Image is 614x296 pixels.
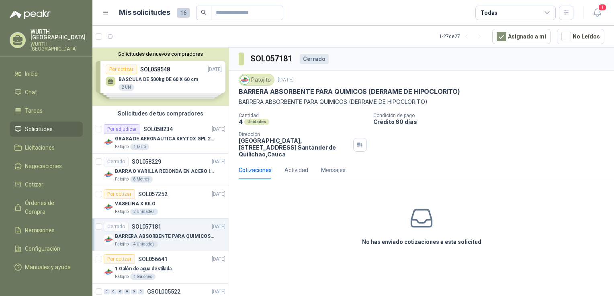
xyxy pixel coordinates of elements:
p: [DATE] [212,255,225,263]
p: GSOL005522 [147,289,180,294]
div: Todas [481,8,497,17]
span: Negociaciones [25,162,62,170]
span: Remisiones [25,226,55,235]
p: Patojito [115,274,129,280]
p: Patojito [115,209,129,215]
p: SOL056641 [138,256,168,262]
p: [DATE] [212,288,225,296]
a: Configuración [10,241,83,256]
p: SOL058234 [143,126,173,132]
p: SOL058229 [132,159,161,164]
div: 0 [138,289,144,294]
p: WURTH [GEOGRAPHIC_DATA] [31,29,86,40]
div: Cerrado [104,157,129,166]
span: Inicio [25,69,38,78]
div: Solicitudes de nuevos compradoresPor cotizarSOL058548[DATE] BASCULA DE 500kg DE 60 X 60 cm2 UNPor... [92,48,229,106]
div: 4 Unidades [130,241,158,247]
img: Company Logo [104,202,113,212]
div: 2 Unidades [130,209,158,215]
span: search [201,10,207,15]
p: [GEOGRAPHIC_DATA], [STREET_ADDRESS] Santander de Quilichao , Cauca [239,137,350,158]
p: [DATE] [212,158,225,166]
p: [DATE] [212,223,225,231]
a: Por cotizarSOL057252[DATE] Company LogoVASELINA X KILOPatojito2 Unidades [92,186,229,219]
p: SOL057252 [138,191,168,197]
img: Company Logo [240,75,249,84]
a: CerradoSOL058229[DATE] Company LogoBARRA O VARILLA REDONDA EN ACERO INOXIDABLE DE 2" O 50 MMPatoj... [92,154,229,186]
a: Chat [10,85,83,100]
a: Negociaciones [10,158,83,174]
div: Actividad [284,166,308,174]
a: Inicio [10,66,83,81]
p: Condición de pago [373,113,611,118]
p: Patojito [115,144,129,150]
p: BARRA O VARILLA REDONDA EN ACERO INOXIDABLE DE 2" O 50 MM [115,168,215,175]
p: 4 [239,118,243,125]
div: 0 [104,289,110,294]
button: Asignado a mi [492,29,551,44]
a: Órdenes de Compra [10,195,83,219]
p: GRASA DE AERONAUTICA KRYTOX GPL 207 (SE ADJUNTA IMAGEN DE REFERENCIA) [115,135,215,143]
div: Patojito [239,74,274,86]
p: Crédito 60 días [373,118,611,125]
a: CerradoSOL057181[DATE] Company LogoBARRERA ABSORBENTE PARA QUIMICOS (DERRAME DE HIPOCLORITO)Patoj... [92,219,229,251]
p: VASELINA X KILO [115,200,156,208]
p: Cantidad [239,113,367,118]
a: Cotizar [10,177,83,192]
h3: No has enviado cotizaciones a esta solicitud [362,237,481,246]
p: BARRERA ABSORBENTE PARA QUIMICOS (DERRAME DE HIPOCLORITO) [239,87,460,96]
img: Company Logo [104,267,113,277]
p: BARRERA ABSORBENTE PARA QUIMICOS (DERRAME DE HIPOCLORITO) [115,233,215,240]
div: 1 Tarro [130,144,149,150]
button: 1 [590,6,604,20]
span: Solicitudes [25,125,53,134]
div: Por cotizar [104,189,135,199]
div: 1 Galones [130,274,156,280]
img: Company Logo [104,137,113,147]
p: WURTH [GEOGRAPHIC_DATA] [31,42,86,51]
h1: Mis solicitudes [119,7,170,18]
p: [DATE] [212,126,225,133]
p: Patojito [115,176,129,182]
p: SOL057181 [132,224,161,229]
div: Cotizaciones [239,166,272,174]
div: Cerrado [104,222,129,231]
a: Solicitudes [10,122,83,137]
p: 1 Galón de agua destilada. [115,265,173,273]
span: Licitaciones [25,143,55,152]
span: Chat [25,88,37,97]
div: 0 [131,289,137,294]
div: Solicitudes de tus compradores [92,106,229,121]
span: 1 [598,4,607,11]
img: Logo peakr [10,10,51,19]
div: 0 [117,289,123,294]
p: [DATE] [212,191,225,198]
a: Remisiones [10,223,83,238]
p: BARRERA ABSORBENTE PARA QUIMICOS (DERRAME DE HIPOCLORITO) [239,97,604,106]
a: Licitaciones [10,140,83,155]
a: Tareas [10,103,83,118]
p: Patojito [115,241,129,247]
a: Por cotizarSOL056641[DATE] Company Logo1 Galón de agua destilada.Patojito1 Galones [92,251,229,284]
div: 0 [124,289,130,294]
div: 1 - 27 de 27 [439,30,486,43]
span: Configuración [25,244,60,253]
span: 16 [177,8,190,18]
a: Por adjudicarSOL058234[DATE] Company LogoGRASA DE AERONAUTICA KRYTOX GPL 207 (SE ADJUNTA IMAGEN D... [92,121,229,154]
div: 0 [111,289,117,294]
button: Solicitudes de nuevos compradores [96,51,225,57]
p: Dirección [239,132,350,137]
button: No Leídos [557,29,604,44]
div: Unidades [244,119,269,125]
div: 8 Metros [130,176,153,182]
a: Manuales y ayuda [10,260,83,275]
img: Company Logo [104,170,113,179]
div: Cerrado [300,54,329,64]
div: Por adjudicar [104,124,140,134]
img: Company Logo [104,235,113,244]
div: Mensajes [321,166,346,174]
p: [DATE] [278,76,294,84]
h3: SOL057181 [250,53,293,65]
span: Manuales y ayuda [25,263,71,272]
span: Tareas [25,106,43,115]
